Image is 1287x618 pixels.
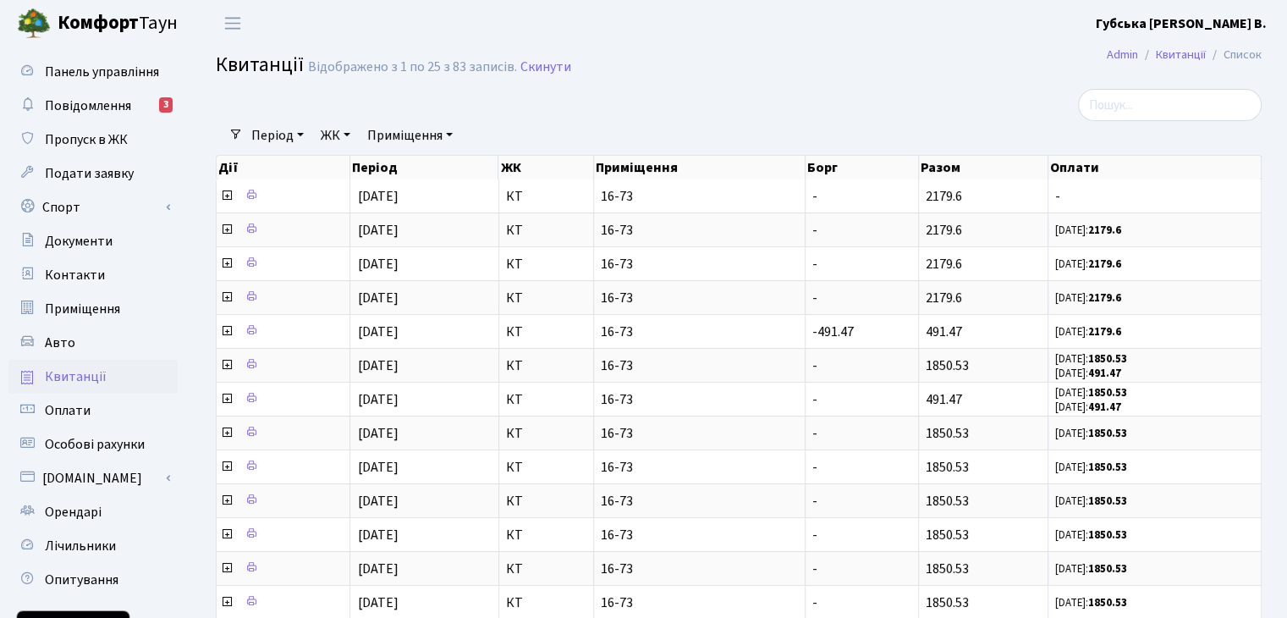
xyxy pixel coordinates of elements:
[812,187,817,206] span: -
[45,367,107,386] span: Квитанції
[1055,400,1121,415] small: [DATE]:
[1088,351,1127,367] b: 1850.53
[45,130,128,149] span: Пропуск в ЖК
[1088,426,1127,441] b: 1850.53
[506,190,586,203] span: КТ
[1156,46,1206,63] a: Квитанції
[601,190,798,203] span: 16-73
[1088,595,1127,610] b: 1850.53
[159,97,173,113] div: 3
[1048,156,1262,179] th: Оплати
[8,326,178,360] a: Авто
[17,7,51,41] img: logo.png
[357,221,398,240] span: [DATE]
[601,528,798,542] span: 16-73
[1088,366,1121,381] b: 491.47
[357,492,398,510] span: [DATE]
[212,9,254,37] button: Переключити навігацію
[812,424,817,443] span: -
[1081,37,1287,73] nav: breadcrumb
[1088,561,1127,577] b: 1850.53
[601,427,798,440] span: 16-73
[601,291,798,305] span: 16-73
[357,458,398,477] span: [DATE]
[8,157,178,190] a: Подати заявку
[45,266,105,284] span: Контакти
[812,356,817,375] span: -
[1055,460,1127,475] small: [DATE]:
[1078,89,1262,121] input: Пошук...
[8,123,178,157] a: Пропуск в ЖК
[45,300,120,318] span: Приміщення
[594,156,806,179] th: Приміщення
[1088,400,1121,415] b: 491.47
[520,59,571,75] a: Скинути
[601,393,798,406] span: 16-73
[357,289,398,307] span: [DATE]
[812,560,817,578] span: -
[1055,426,1127,441] small: [DATE]:
[1055,366,1121,381] small: [DATE]:
[812,221,817,240] span: -
[812,255,817,273] span: -
[926,560,969,578] span: 1850.53
[357,526,398,544] span: [DATE]
[8,55,178,89] a: Панель управління
[1055,494,1127,509] small: [DATE]:
[1206,46,1262,64] li: Список
[45,97,131,115] span: Повідомлення
[812,390,817,409] span: -
[58,9,178,38] span: Таун
[350,156,498,179] th: Період
[926,593,969,612] span: 1850.53
[8,258,178,292] a: Контакти
[926,221,962,240] span: 2179.6
[926,390,962,409] span: 491.47
[357,424,398,443] span: [DATE]
[812,458,817,477] span: -
[45,63,159,81] span: Панель управління
[1055,351,1127,367] small: [DATE]:
[506,359,586,372] span: КТ
[1055,223,1121,238] small: [DATE]:
[506,596,586,610] span: КТ
[498,156,593,179] th: ЖК
[8,190,178,224] a: Спорт
[506,562,586,576] span: КТ
[8,360,178,394] a: Квитанції
[1088,494,1127,509] b: 1850.53
[812,526,817,544] span: -
[926,356,969,375] span: 1850.53
[1088,527,1127,543] b: 1850.53
[357,390,398,409] span: [DATE]
[926,289,962,307] span: 2179.6
[506,291,586,305] span: КТ
[812,593,817,612] span: -
[1055,324,1121,339] small: [DATE]:
[1088,385,1127,400] b: 1850.53
[506,223,586,237] span: КТ
[601,494,798,508] span: 16-73
[1055,385,1127,400] small: [DATE]:
[1055,257,1121,272] small: [DATE]:
[360,121,459,150] a: Приміщення
[806,156,919,179] th: Борг
[601,596,798,610] span: 16-73
[812,289,817,307] span: -
[1055,190,1254,203] span: -
[8,529,178,563] a: Лічильники
[8,563,178,597] a: Опитування
[8,394,178,428] a: Оплати
[45,401,91,420] span: Оплати
[1107,46,1138,63] a: Admin
[357,187,398,206] span: [DATE]
[601,562,798,576] span: 16-73
[1088,290,1121,306] b: 2179.6
[506,257,586,271] span: КТ
[1096,14,1267,33] b: Губська [PERSON_NAME] В.
[8,224,178,258] a: Документи
[45,537,116,555] span: Лічильники
[314,121,357,150] a: ЖК
[812,492,817,510] span: -
[1088,460,1127,475] b: 1850.53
